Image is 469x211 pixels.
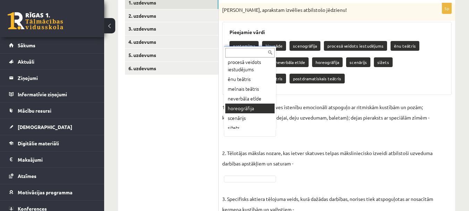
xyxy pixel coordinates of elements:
div: horeogrāfija [225,104,275,113]
div: neverbāla etīde [225,94,275,104]
div: ēnu teātris [225,74,275,84]
div: procesā veidots iestudējums [225,57,275,74]
div: scenārijs [225,113,275,123]
div: melnais teātris [225,84,275,94]
div: sižets [225,123,275,133]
